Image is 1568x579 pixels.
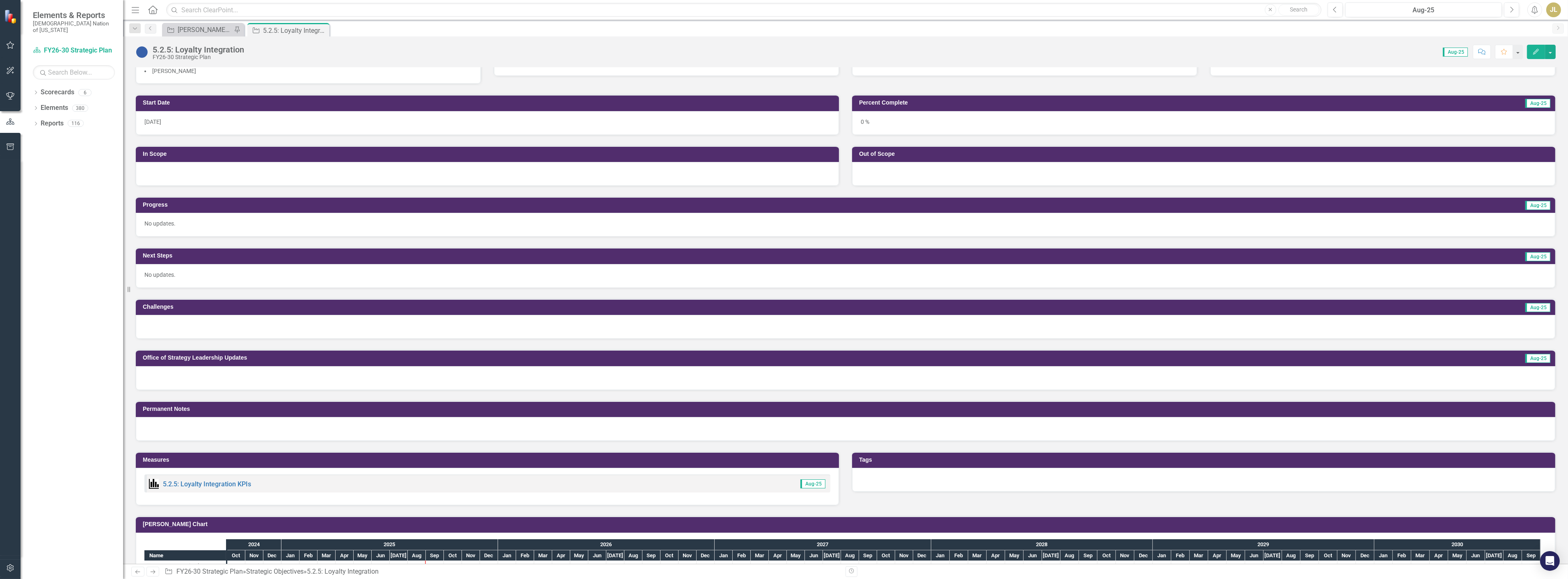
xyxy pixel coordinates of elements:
h3: [PERSON_NAME] Chart [143,521,1551,527]
img: Not Started [135,46,149,59]
div: 2028 [931,539,1153,550]
div: Jun [1467,550,1485,561]
div: Dec [263,550,281,561]
div: May [570,550,588,561]
div: 5.2.5: Loyalty Integration [263,25,327,36]
span: Aug-25 [1525,252,1550,261]
a: Reports [41,119,64,128]
a: FY26-30 Strategic Plan [33,46,115,55]
div: Apr [987,550,1005,561]
div: May [787,550,805,561]
div: Aug [624,550,642,561]
a: Scorecards [41,88,74,97]
div: Feb [516,550,534,561]
div: Name [144,550,226,561]
img: Performance Management [149,479,159,489]
h3: Progress [143,202,834,208]
div: » » [165,567,839,577]
div: Feb [1171,550,1190,561]
div: Jan [715,550,733,561]
button: Aug-25 [1345,2,1502,17]
div: 2030 [1374,539,1541,550]
a: Elements [41,103,68,113]
div: 2026 [498,539,715,550]
div: 5.2.5: Loyalty Integration [153,45,244,54]
span: Aug-25 [1525,201,1550,210]
h3: In Scope [143,151,835,157]
div: Nov [245,550,263,561]
div: Oct [444,550,462,561]
div: Feb [1393,550,1411,561]
div: Task: FY26-30 Strategic Plan Start date: 2024-10-01 End date: 2024-10-02 [144,561,226,571]
div: Dec [913,550,931,561]
h3: Tags [859,457,1551,463]
h3: Measures [143,457,835,463]
div: Open Intercom Messenger [1540,551,1560,571]
div: Aug [841,550,859,561]
input: Search ClearPoint... [166,3,1321,17]
div: Aug [408,550,426,561]
div: May [1005,550,1024,561]
p: No updates. [144,271,1547,279]
div: Apr [769,550,787,561]
div: Jan [931,550,950,561]
div: Jul [1042,550,1061,561]
div: Sep [1079,550,1097,561]
div: Mar [1190,550,1208,561]
button: JL [1546,2,1561,17]
div: Feb [733,550,751,561]
div: Apr [336,550,354,561]
div: Sep [1522,550,1541,561]
div: 2024 [227,539,281,550]
div: Mar [751,550,769,561]
div: Jun [1024,550,1042,561]
div: Sep [859,550,877,561]
div: Jul [606,550,624,561]
div: Sep [642,550,661,561]
div: Oct [1319,550,1337,561]
div: May [354,550,372,561]
a: Strategic Objectives [246,568,304,575]
div: Jun [372,550,390,561]
span: Search [1290,6,1307,13]
span: Aug-25 [1525,99,1550,108]
div: Aug [1504,550,1522,561]
div: Mar [534,550,552,561]
div: Nov [1337,550,1356,561]
div: Jan [1374,550,1393,561]
div: Dec [480,550,498,561]
span: Elements & Reports [33,10,115,20]
a: 5.2.5: Loyalty Integration KPIs [163,480,251,488]
div: Dec [1356,550,1374,561]
div: Mar [1411,550,1430,561]
div: 2029 [1153,539,1374,550]
div: Dec [1134,550,1153,561]
h3: Challenges [143,304,907,310]
div: 380 [72,105,88,112]
span: [PERSON_NAME] [152,68,196,74]
div: 5.2.5: Loyalty Integration [307,568,379,575]
a: [PERSON_NAME] SOs [164,25,232,35]
div: 116 [68,120,84,127]
input: Search Below... [33,65,115,80]
div: May [1227,550,1245,561]
small: [DEMOGRAPHIC_DATA] Nation of [US_STATE] [33,20,115,34]
span: Aug-25 [800,479,825,488]
div: Apr [1430,550,1448,561]
div: Apr [552,550,570,561]
div: Jan [1153,550,1171,561]
span: [DATE] [144,119,161,125]
div: Nov [679,550,697,561]
div: Sep [426,550,444,561]
div: Oct [877,550,895,561]
div: FY26-30 Strategic Plan [152,561,205,571]
div: Dec [697,550,715,561]
div: Aug [1061,550,1079,561]
div: Nov [895,550,913,561]
div: Jul [1485,550,1504,561]
h3: Next Steps [143,253,896,259]
div: Oct [1097,550,1116,561]
div: Jun [588,550,606,561]
div: Jun [805,550,823,561]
